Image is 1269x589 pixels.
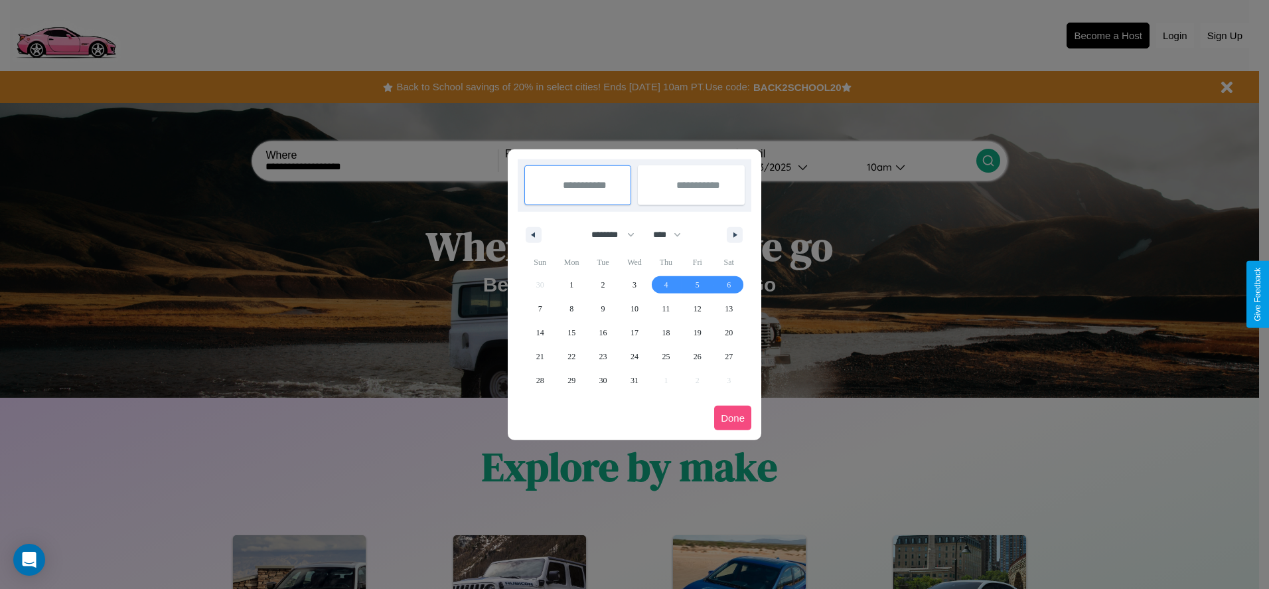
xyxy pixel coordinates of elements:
button: 25 [650,345,682,369]
span: 7 [538,297,542,321]
span: 20 [725,321,733,345]
span: 14 [536,321,544,345]
button: 23 [587,345,619,369]
span: 25 [662,345,670,369]
button: 24 [619,345,650,369]
span: Mon [556,252,587,273]
span: Wed [619,252,650,273]
span: 9 [601,297,605,321]
button: 28 [524,369,556,392]
span: Sun [524,252,556,273]
span: 16 [599,321,607,345]
span: 31 [631,369,638,392]
span: 5 [696,273,700,297]
span: 6 [727,273,731,297]
span: 19 [694,321,702,345]
button: 14 [524,321,556,345]
span: 27 [725,345,733,369]
button: 18 [650,321,682,345]
button: 3 [619,273,650,297]
span: 21 [536,345,544,369]
button: 17 [619,321,650,345]
button: Done [714,406,751,430]
button: 21 [524,345,556,369]
button: 30 [587,369,619,392]
span: Thu [650,252,682,273]
span: Sat [713,252,745,273]
button: 20 [713,321,745,345]
button: 22 [556,345,587,369]
span: 26 [694,345,702,369]
button: 31 [619,369,650,392]
button: 29 [556,369,587,392]
button: 1 [556,273,587,297]
span: 12 [694,297,702,321]
span: 22 [567,345,575,369]
span: 17 [631,321,638,345]
span: 11 [662,297,670,321]
button: 16 [587,321,619,345]
button: 10 [619,297,650,321]
span: 3 [633,273,636,297]
button: 6 [713,273,745,297]
span: 29 [567,369,575,392]
button: 2 [587,273,619,297]
button: 11 [650,297,682,321]
button: 12 [682,297,713,321]
button: 13 [713,297,745,321]
span: 8 [569,297,573,321]
button: 4 [650,273,682,297]
button: 7 [524,297,556,321]
span: 28 [536,369,544,392]
button: 9 [587,297,619,321]
span: Fri [682,252,713,273]
button: 27 [713,345,745,369]
span: 13 [725,297,733,321]
span: 18 [662,321,670,345]
span: 24 [631,345,638,369]
button: 19 [682,321,713,345]
button: 26 [682,345,713,369]
span: 4 [664,273,668,297]
span: 2 [601,273,605,297]
span: 15 [567,321,575,345]
span: 30 [599,369,607,392]
button: 5 [682,273,713,297]
div: Give Feedback [1253,268,1262,321]
button: 8 [556,297,587,321]
span: 1 [569,273,573,297]
div: Open Intercom Messenger [13,544,45,576]
span: Tue [587,252,619,273]
button: 15 [556,321,587,345]
span: 10 [631,297,638,321]
span: 23 [599,345,607,369]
